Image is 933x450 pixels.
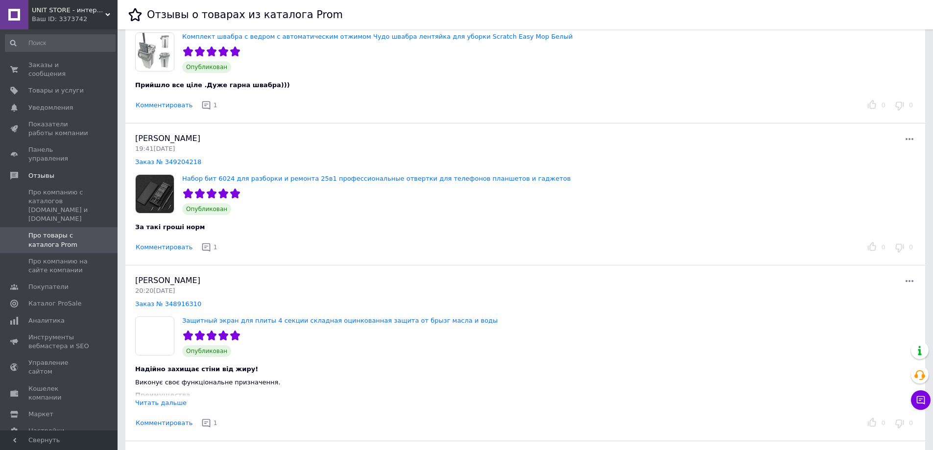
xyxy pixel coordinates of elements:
span: Аналитика [28,316,65,325]
span: Заказы и сообщения [28,61,91,78]
span: Опубликован [182,345,231,357]
button: Комментировать [135,418,193,428]
img: Комплект швабра с ведром с автоматическим отжимом Чудо швабра лентяйка для уборки Scratch Easy Mo... [136,33,174,71]
a: Набор бит 6024 для разборки и ремонта 25в1 профессиональные отвертки для телефонов планшетов и га... [182,175,571,182]
span: UNIT STORE - интернет-магазин для всей семьи [32,6,105,15]
button: Комментировать [135,100,193,111]
span: Управление сайтом [28,358,91,376]
span: Преимущества [135,391,191,399]
span: Настройки [28,426,64,435]
button: Чат с покупателем [911,390,931,410]
button: 1 [199,240,221,255]
span: Кошелек компании [28,384,91,402]
a: Заказ № 348916310 [135,300,201,308]
span: Прийшло все ціле .Дуже гарна швабра))) [135,81,290,89]
button: 1 [199,416,221,431]
span: 1 [213,243,217,251]
h1: Отзывы о товарах из каталога Prom [147,9,343,21]
div: Ваш ID: 3373742 [32,15,118,24]
span: Каталог ProSale [28,299,81,308]
span: Опубликован [182,203,231,215]
span: Про компанию с каталогов [DOMAIN_NAME] и [DOMAIN_NAME] [28,188,91,224]
span: За такі гроші норм [135,223,205,231]
span: 20:20[DATE] [135,287,175,294]
img: Защитный экран для плиты 4 секции складная оцинкованная защита от брызг масла и воды [136,317,174,355]
button: Комментировать [135,242,193,253]
span: [PERSON_NAME] [135,134,200,143]
a: Комплект швабра с ведром с автоматическим отжимом Чудо швабра лентяйка для уборки Scratch Easy Mo... [182,33,573,40]
span: Отзывы [28,171,54,180]
input: Поиск [5,34,116,52]
span: 1 [213,101,217,109]
span: Показатели работы компании [28,120,91,138]
div: Читать дальше [135,399,187,406]
span: Покупатели [28,283,69,291]
span: Опубликован [182,61,231,73]
span: Панель управления [28,145,91,163]
a: Заказ № 349204218 [135,158,201,166]
span: [PERSON_NAME] [135,276,200,285]
span: Инструменты вебмастера и SEO [28,333,91,351]
span: Товары и услуги [28,86,84,95]
button: 1 [199,98,221,113]
span: Виконує своє функціональне призначення. [135,379,281,386]
span: Уведомления [28,103,73,112]
span: Маркет [28,410,53,419]
span: 19:41[DATE] [135,145,175,152]
span: 1 [213,419,217,426]
span: Надійно захищає стіни від жиру! [135,365,258,373]
img: Набор бит 6024 для разборки и ремонта 25в1 профессиональные отвертки для телефонов планшетов и га... [136,175,174,213]
span: Про компанию на сайте компании [28,257,91,275]
span: Про товары с каталога Prom [28,231,91,249]
a: Защитный экран для плиты 4 секции складная оцинкованная защита от брызг масла и воды [182,317,498,324]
